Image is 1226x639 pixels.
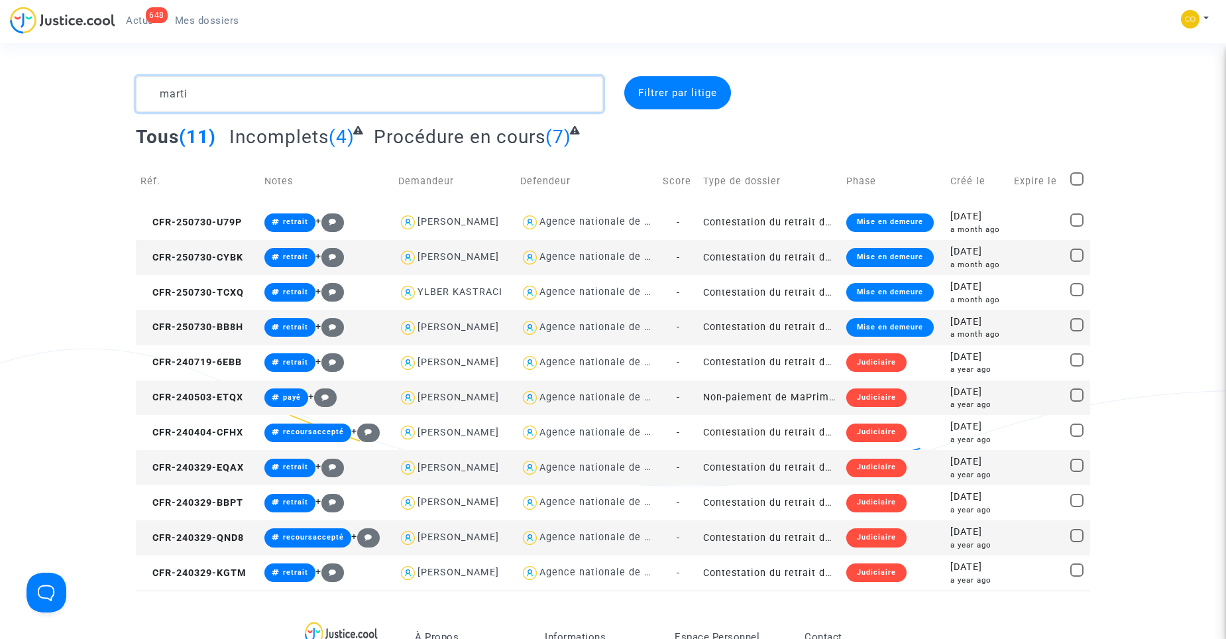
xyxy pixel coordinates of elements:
[520,388,539,408] img: icon-user.svg
[539,216,685,227] div: Agence nationale de l'habitat
[539,321,685,333] div: Agence nationale de l'habitat
[950,245,1005,259] div: [DATE]
[140,532,244,544] span: CFR-240329-QND8
[329,126,355,148] span: (4)
[950,315,1005,329] div: [DATE]
[418,321,499,333] div: [PERSON_NAME]
[950,560,1005,575] div: [DATE]
[846,283,934,302] div: Mise en demeure
[140,462,244,473] span: CFR-240329-EQAX
[260,158,394,205] td: Notes
[140,321,243,333] span: CFR-250730-BB8H
[283,393,301,402] span: payé
[398,458,418,477] img: icon-user.svg
[950,504,1005,516] div: a year ago
[520,353,539,373] img: icon-user.svg
[545,126,571,148] span: (7)
[677,462,680,473] span: -
[846,353,907,372] div: Judiciaire
[658,158,698,205] td: Score
[539,567,685,578] div: Agence nationale de l'habitat
[126,15,154,27] span: Actus
[698,310,841,345] td: Contestation du retrait de [PERSON_NAME] par l'ANAH (mandataire)
[315,215,344,227] span: +
[950,490,1005,504] div: [DATE]
[315,461,344,472] span: +
[950,294,1005,306] div: a month ago
[283,568,308,577] span: retrait
[846,248,934,266] div: Mise en demeure
[283,498,308,506] span: retrait
[115,11,164,30] a: 648Actus
[140,497,243,508] span: CFR-240329-BBPT
[418,286,502,298] div: YLBER KASTRACI
[846,213,934,232] div: Mise en demeure
[520,318,539,337] img: icon-user.svg
[698,205,841,240] td: Contestation du retrait de [PERSON_NAME] par l'ANAH (mandataire)
[418,567,499,578] div: [PERSON_NAME]
[27,573,66,612] iframe: Help Scout Beacon - Open
[698,485,841,520] td: Contestation du retrait de [PERSON_NAME] par l'ANAH (mandataire)
[677,392,680,403] span: -
[283,288,308,296] span: retrait
[638,87,717,99] span: Filtrer par litige
[315,251,344,262] span: +
[140,217,242,228] span: CFR-250730-U79P
[418,427,499,438] div: [PERSON_NAME]
[175,15,239,27] span: Mes dossiers
[846,388,907,407] div: Judiciaire
[140,392,243,403] span: CFR-240503-ETQX
[950,364,1005,375] div: a year ago
[418,496,499,508] div: [PERSON_NAME]
[136,158,260,205] td: Réf.
[677,357,680,368] span: -
[950,525,1005,540] div: [DATE]
[698,158,841,205] td: Type de dossier
[398,388,418,408] img: icon-user.svg
[1009,158,1066,205] td: Expire le
[164,11,250,30] a: Mes dossiers
[418,462,499,473] div: [PERSON_NAME]
[418,216,499,227] div: [PERSON_NAME]
[539,286,685,298] div: Agence nationale de l'habitat
[520,493,539,512] img: icon-user.svg
[140,287,244,298] span: CFR-250730-TCXQ
[283,217,308,226] span: retrait
[520,528,539,548] img: icon-user.svg
[398,248,418,267] img: icon-user.svg
[1181,10,1199,29] img: 5a13cfc393247f09c958b2f13390bacc
[418,251,499,262] div: [PERSON_NAME]
[950,575,1005,586] div: a year ago
[539,392,685,403] div: Agence nationale de l'habitat
[398,493,418,512] img: icon-user.svg
[283,533,344,542] span: recoursaccepté
[539,496,685,508] div: Agence nationale de l'habitat
[520,423,539,442] img: icon-user.svg
[179,126,216,148] span: (11)
[351,531,380,542] span: +
[374,126,545,148] span: Procédure en cours
[698,450,841,485] td: Contestation du retrait de [PERSON_NAME] par l'ANAH (mandataire)
[283,463,308,471] span: retrait
[950,540,1005,551] div: a year ago
[950,280,1005,294] div: [DATE]
[283,323,308,331] span: retrait
[283,253,308,261] span: retrait
[677,532,680,544] span: -
[950,399,1005,410] div: a year ago
[140,427,243,438] span: CFR-240404-CFHX
[520,248,539,267] img: icon-user.svg
[698,345,841,380] td: Contestation du retrait de [PERSON_NAME] par l'ANAH (mandataire)
[846,424,907,442] div: Judiciaire
[950,259,1005,270] div: a month ago
[140,567,247,579] span: CFR-240329-KGTM
[398,563,418,583] img: icon-user.svg
[398,283,418,302] img: icon-user.svg
[520,213,539,232] img: icon-user.svg
[677,217,680,228] span: -
[698,555,841,591] td: Contestation du retrait de [PERSON_NAME] par l'ANAH (mandataire)
[418,357,499,368] div: [PERSON_NAME]
[520,563,539,583] img: icon-user.svg
[950,329,1005,340] div: a month ago
[677,427,680,438] span: -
